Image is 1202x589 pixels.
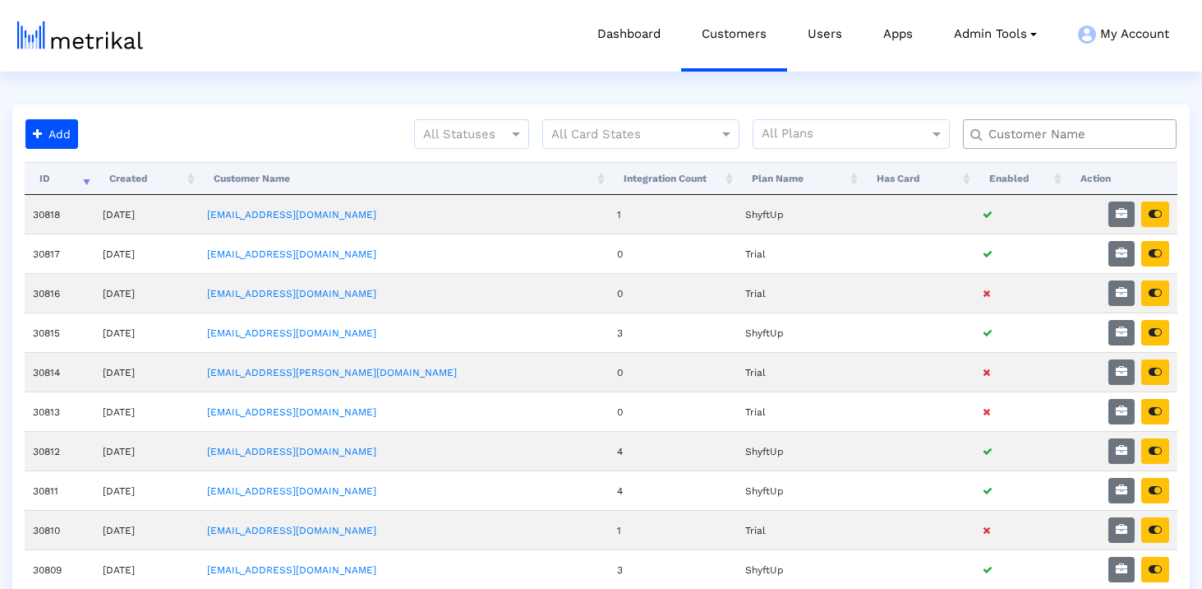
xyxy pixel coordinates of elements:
td: 4 [609,431,737,471]
th: ID: activate to sort column ascending [25,162,94,195]
td: 3 [609,550,737,589]
a: [EMAIL_ADDRESS][DOMAIN_NAME] [207,406,376,418]
td: ShyftUp [737,195,862,234]
td: Trial [737,392,862,431]
td: 30810 [25,510,94,550]
td: 30813 [25,392,94,431]
td: [DATE] [94,273,200,313]
input: Customer Name [977,126,1170,143]
td: Trial [737,273,862,313]
td: 30815 [25,313,94,352]
td: 4 [609,471,737,510]
td: 30818 [25,195,94,234]
td: 0 [609,392,737,431]
a: [EMAIL_ADDRESS][DOMAIN_NAME] [207,248,376,260]
td: Trial [737,352,862,392]
td: 0 [609,234,737,273]
td: 30812 [25,431,94,471]
td: 30817 [25,234,94,273]
a: [EMAIL_ADDRESS][PERSON_NAME][DOMAIN_NAME] [207,367,457,378]
a: [EMAIL_ADDRESS][DOMAIN_NAME] [207,209,376,220]
td: ShyftUp [737,313,862,352]
td: 30809 [25,550,94,589]
td: 30811 [25,471,94,510]
td: 30814 [25,352,94,392]
td: [DATE] [94,510,200,550]
td: [DATE] [94,550,200,589]
input: All Plans [762,124,932,146]
th: Customer Name: activate to sort column ascending [199,162,608,195]
input: All Card States [551,124,701,146]
button: Add [25,119,78,149]
th: Has Card: activate to sort column ascending [862,162,974,195]
a: [EMAIL_ADDRESS][DOMAIN_NAME] [207,327,376,339]
td: [DATE] [94,234,200,273]
td: Trial [737,234,862,273]
td: [DATE] [94,195,200,234]
img: my-account-menu-icon.png [1078,26,1096,44]
th: Plan Name: activate to sort column ascending [737,162,862,195]
th: Action [1066,162,1177,195]
td: 0 [609,273,737,313]
td: [DATE] [94,392,200,431]
td: Trial [737,510,862,550]
a: [EMAIL_ADDRESS][DOMAIN_NAME] [207,525,376,536]
th: Created: activate to sort column ascending [94,162,200,195]
td: 30816 [25,273,94,313]
td: 3 [609,313,737,352]
img: metrical-logo-light.png [17,21,143,49]
td: ShyftUp [737,550,862,589]
td: [DATE] [94,313,200,352]
td: 0 [609,352,737,392]
th: Enabled: activate to sort column ascending [974,162,1066,195]
td: [DATE] [94,431,200,471]
th: Integration Count: activate to sort column ascending [609,162,737,195]
a: [EMAIL_ADDRESS][DOMAIN_NAME] [207,446,376,457]
a: [EMAIL_ADDRESS][DOMAIN_NAME] [207,288,376,299]
a: [EMAIL_ADDRESS][DOMAIN_NAME] [207,485,376,497]
td: 1 [609,510,737,550]
td: 1 [609,195,737,234]
td: [DATE] [94,471,200,510]
td: ShyftUp [737,471,862,510]
a: [EMAIL_ADDRESS][DOMAIN_NAME] [207,564,376,576]
td: [DATE] [94,352,200,392]
td: ShyftUp [737,431,862,471]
